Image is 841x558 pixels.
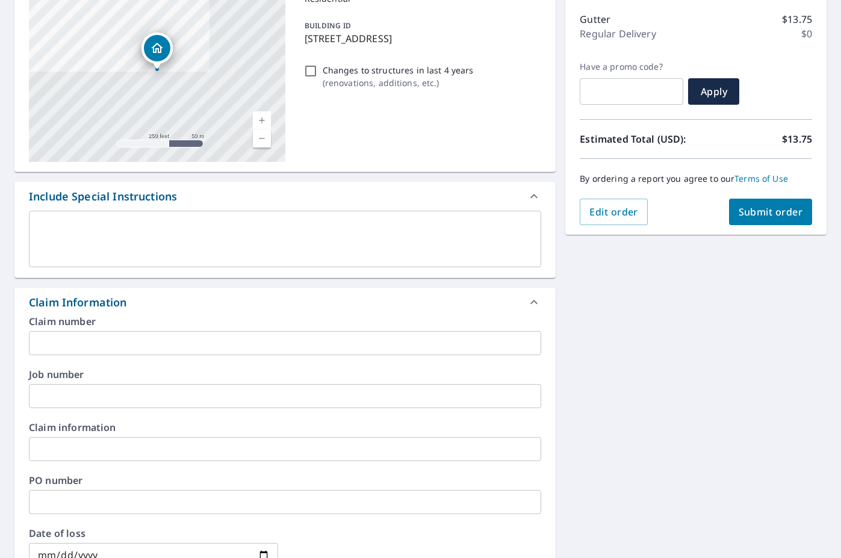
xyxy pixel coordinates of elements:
[14,288,556,317] div: Claim Information
[29,529,278,538] label: Date of loss
[253,129,271,147] a: Current Level 17, Zoom Out
[782,12,812,26] p: $13.75
[580,12,610,26] p: Gutter
[323,64,474,76] p: Changes to structures in last 4 years
[688,78,739,105] button: Apply
[29,370,541,379] label: Job number
[29,423,541,432] label: Claim information
[739,205,803,219] span: Submit order
[580,61,683,72] label: Have a promo code?
[305,20,351,31] p: BUILDING ID
[580,199,648,225] button: Edit order
[253,111,271,129] a: Current Level 17, Zoom In
[14,182,556,211] div: Include Special Instructions
[29,476,541,485] label: PO number
[734,173,788,184] a: Terms of Use
[580,26,656,41] p: Regular Delivery
[305,31,537,46] p: [STREET_ADDRESS]
[729,199,813,225] button: Submit order
[782,132,812,146] p: $13.75
[141,33,173,70] div: Dropped pin, building 1, Residential property, 8515 N 4600 W Tremonton, UT 84337
[29,188,177,205] div: Include Special Instructions
[580,132,696,146] p: Estimated Total (USD):
[589,205,638,219] span: Edit order
[801,26,812,41] p: $0
[323,76,474,89] p: ( renovations, additions, etc. )
[580,173,812,184] p: By ordering a report you agree to our
[29,317,541,326] label: Claim number
[29,294,127,311] div: Claim Information
[698,85,730,98] span: Apply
